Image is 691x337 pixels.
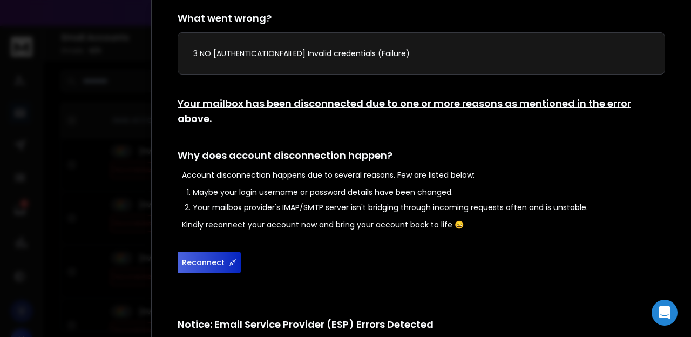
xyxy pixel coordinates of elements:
[178,252,241,273] button: Reconnect
[178,148,665,163] h1: Why does account disconnection happen?
[182,219,665,230] p: Kindly reconnect your account now and bring your account back to life 😄
[178,96,665,126] h1: Your mailbox has been disconnected due to one or more reasons as mentioned in the error above.
[178,11,665,26] h1: What went wrong?
[193,202,665,213] li: Your mailbox provider's IMAP/SMTP server isn't bridging through incoming requests often and is un...
[182,170,665,180] p: Account disconnection happens due to several reasons. Few are listed below:
[652,300,678,326] div: Open Intercom Messenger
[193,187,665,198] li: Maybe your login username or password details have been changed.
[193,48,649,59] p: 3 NO [AUTHENTICATIONFAILED] Invalid credentials (Failure)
